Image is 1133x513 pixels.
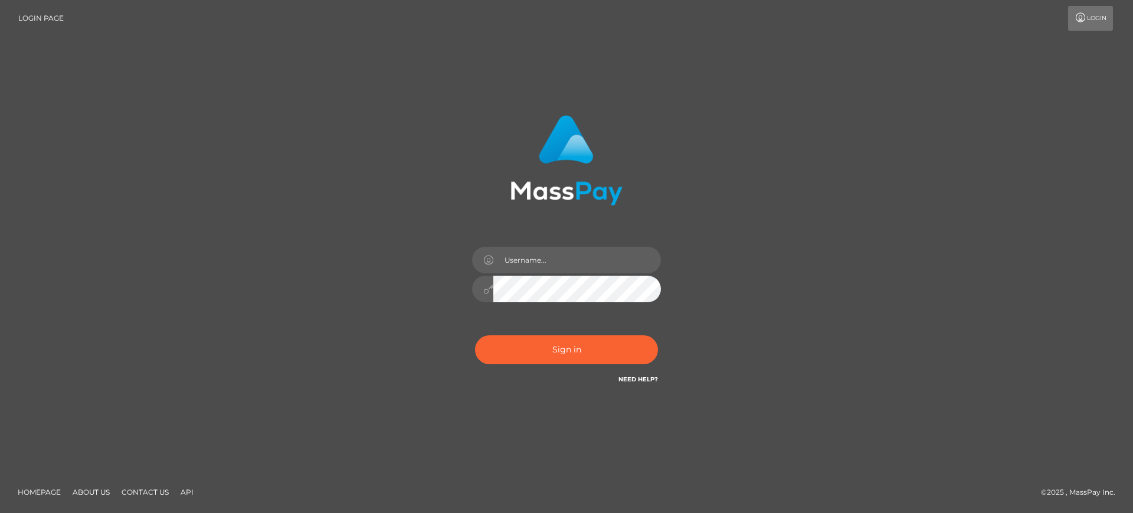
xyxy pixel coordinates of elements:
a: About Us [68,483,114,501]
a: Contact Us [117,483,173,501]
a: Login Page [18,6,64,31]
a: Need Help? [618,375,658,383]
a: API [176,483,198,501]
div: © 2025 , MassPay Inc. [1041,486,1124,499]
button: Sign in [475,335,658,364]
a: Login [1068,6,1113,31]
input: Username... [493,247,661,273]
a: Homepage [13,483,66,501]
img: MassPay Login [510,115,623,205]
